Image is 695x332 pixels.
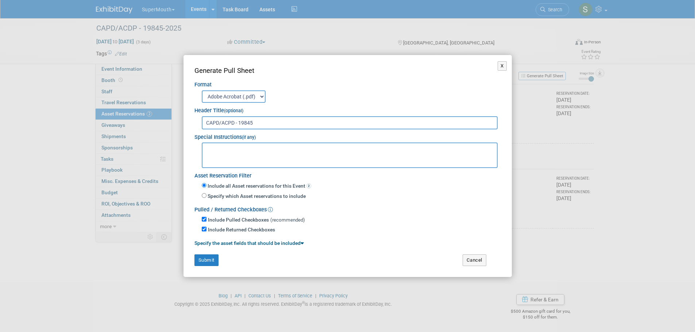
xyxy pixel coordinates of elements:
button: X [498,61,507,71]
label: Include Pulled Checkboxes [208,216,269,224]
label: Include Returned Checkboxes [208,226,275,234]
div: Special Instructions [194,129,501,141]
button: Cancel [463,254,486,266]
div: Header Title [194,103,501,115]
div: Generate Pull Sheet [194,66,501,76]
span: (recommended) [270,217,305,223]
small: (optional) [224,108,243,113]
div: Asset Reservation Filter [194,168,501,180]
button: Submit [194,254,219,266]
label: Include all Asset reservations for this Event [206,183,311,190]
label: Specify which Asset reservations to include [206,193,306,200]
span: 2 [306,183,311,188]
small: (if any) [242,135,256,140]
div: Pulled / Returned Checkboxes [194,202,501,214]
a: Specify the asset fields that should be included [194,240,304,246]
div: Format [194,76,501,89]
